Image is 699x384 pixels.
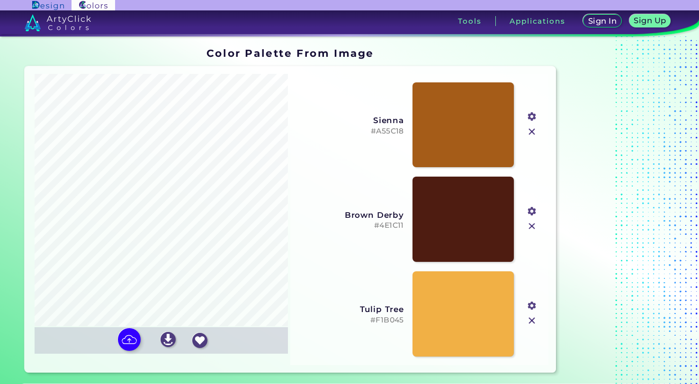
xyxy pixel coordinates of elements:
img: ArtyClick Design logo [32,1,64,10]
img: logo_artyclick_colors_white.svg [25,14,91,31]
h3: Tulip Tree [297,304,404,314]
h3: Brown Derby [297,210,404,220]
img: icon_close.svg [526,314,538,327]
h3: Applications [510,18,565,25]
img: icon_favourite_white.svg [192,333,207,348]
h5: #F1B045 [297,316,404,325]
img: icon_download_white.svg [161,332,176,347]
a: Sign Up [631,15,669,27]
img: icon_close.svg [526,220,538,232]
h3: Sienna [297,116,404,125]
h5: #4E1C11 [297,221,404,230]
img: icon_close.svg [526,125,538,138]
h1: Color Palette From Image [206,46,374,60]
h3: Tools [458,18,481,25]
h5: Sign Up [636,17,665,24]
h5: #A55C18 [297,127,404,136]
a: Sign In [585,15,619,27]
h5: Sign In [590,18,615,25]
img: icon picture [118,328,141,351]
